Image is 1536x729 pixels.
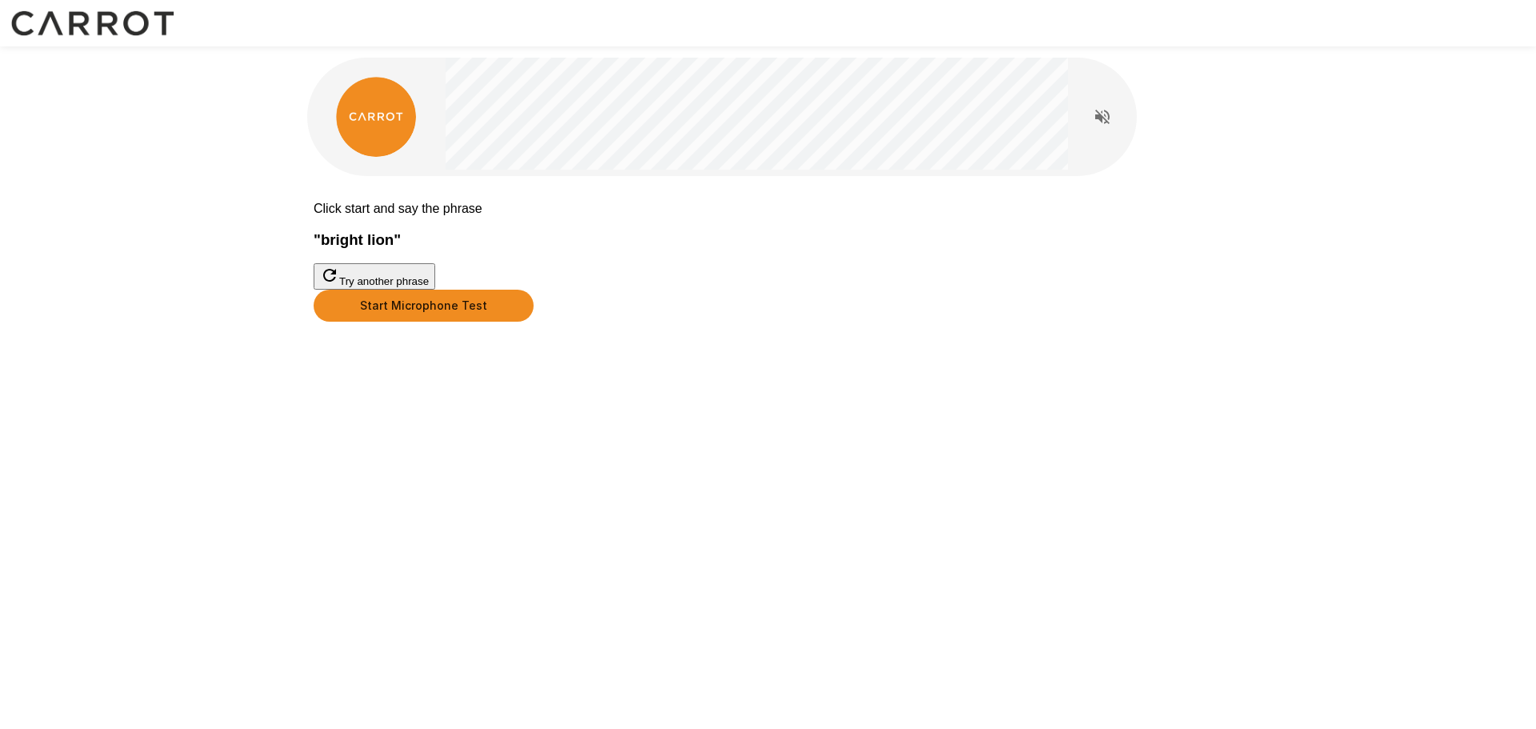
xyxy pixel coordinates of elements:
[314,202,1222,216] p: Click start and say the phrase
[314,263,435,290] button: Try another phrase
[336,77,416,157] img: carrot_logo.png
[314,290,534,322] button: Start Microphone Test
[1086,101,1118,133] button: Read questions aloud
[314,231,1222,249] h3: " bright lion "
